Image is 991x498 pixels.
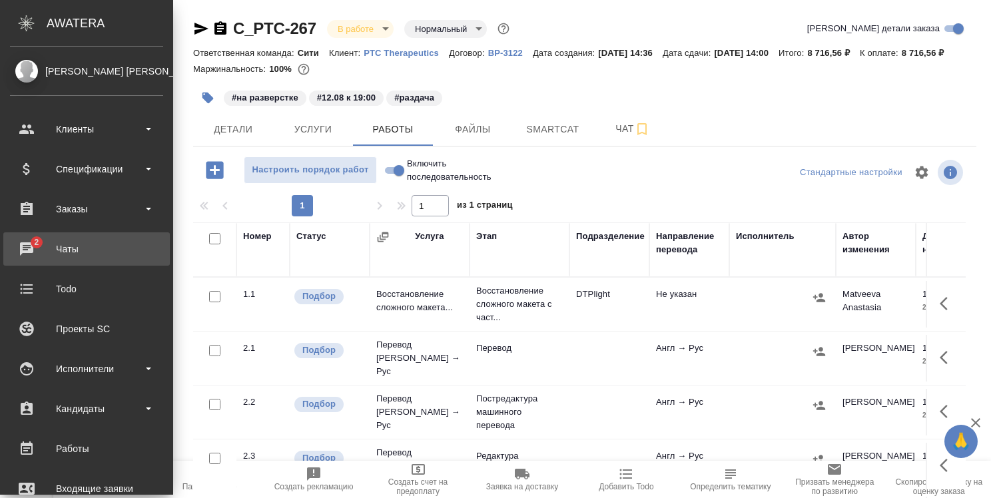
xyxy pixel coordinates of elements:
div: AWATERA [47,10,173,37]
p: #12.08 к 19:00 [317,91,376,105]
td: Перевод [PERSON_NAME] → Рус [370,439,470,493]
p: Дата создания: [533,48,598,58]
a: ВР-3122 [488,47,533,58]
button: Здесь прячутся важные кнопки [932,342,964,373]
p: Ответственная команда: [193,48,298,58]
td: Matveeva Anastasia [836,281,916,328]
button: Заявка на доставку [470,461,574,498]
button: Настроить порядок работ [244,156,377,184]
button: Здесь прячутся важные кнопки [932,395,964,427]
td: Англ → Рус [649,443,729,489]
span: из 1 страниц [457,197,513,216]
a: Работы [3,432,170,465]
div: Дата начала [922,230,976,256]
div: Todo [10,279,163,299]
button: Нормальный [411,23,471,35]
div: Спецификации [10,159,163,179]
span: 12.08 к 19:00 [308,91,385,103]
p: Клиент: [329,48,364,58]
div: 2.2 [243,395,283,409]
p: Подбор [302,451,336,465]
div: Исполнители [10,359,163,379]
div: [PERSON_NAME] [PERSON_NAME] [10,64,163,79]
span: Детали [201,121,265,138]
a: C_PTC-267 [233,19,316,37]
div: Исполнитель [736,230,795,243]
td: Перевод [PERSON_NAME] → Рус [370,332,470,385]
button: Назначить [809,449,829,469]
p: Подбор [302,344,336,357]
td: [PERSON_NAME] [836,389,916,435]
button: Добавить Todo [574,461,678,498]
div: Можно подбирать исполнителей [293,342,363,360]
p: #раздача [394,91,434,105]
button: Призвать менеджера по развитию [783,461,886,498]
button: Сгруппировать [376,230,390,244]
span: Создать рекламацию [274,482,354,491]
p: 12.08, [922,343,947,353]
span: Включить последовательность [407,157,492,184]
p: 2025 [922,301,976,314]
button: Назначить [809,395,829,415]
p: PTC Therapeutics [364,48,449,58]
div: Подразделение [576,230,645,243]
div: В работе [327,20,394,38]
td: Не указан [649,281,729,328]
button: В работе [334,23,378,35]
div: Чаты [10,239,163,259]
svg: Подписаться [634,121,650,137]
p: Договор: [449,48,488,58]
div: Клиенты [10,119,163,139]
button: Скопировать ссылку для ЯМессенджера [193,21,209,37]
span: Посмотреть информацию [938,160,966,185]
p: Перевод [476,342,563,355]
p: Подбор [302,290,336,303]
div: Этап [476,230,497,243]
span: 2 [26,236,47,249]
td: Восстановление сложного макета... [370,281,470,328]
p: ВР-3122 [488,48,533,58]
div: 2.1 [243,342,283,355]
div: Заказы [10,199,163,219]
div: 2.3 [243,449,283,463]
div: Можно подбирать исполнителей [293,395,363,413]
td: DTPlight [569,281,649,328]
span: Создать счет на предоплату [374,477,462,496]
p: Сити [298,48,329,58]
p: 8 716,56 ₽ [807,48,860,58]
span: Настроить порядок работ [251,162,370,178]
p: Подбор [302,397,336,411]
td: [PERSON_NAME] [836,335,916,381]
button: 0.00 RUB; [295,61,312,78]
button: Доп статусы указывают на важность/срочность заказа [495,20,512,37]
p: [DATE] 14:36 [598,48,663,58]
div: Можно подбирать исполнителей [293,449,363,467]
p: 12.08, [922,397,947,407]
button: Скопировать ссылку на оценку заказа [887,461,991,498]
div: Статус [296,230,326,243]
button: Добавить работу [196,156,233,184]
span: Чат [601,121,665,137]
a: Todo [3,272,170,306]
span: Работы [361,121,425,138]
div: Можно подбирать исполнителей [293,288,363,306]
span: Smartcat [521,121,585,138]
a: 2Чаты [3,232,170,266]
span: Добавить Todo [599,482,653,491]
button: Определить тематику [679,461,783,498]
p: 12.08, [922,451,947,461]
p: Постредактура машинного перевода [476,392,563,432]
p: 12.08, [922,289,947,299]
button: Создать счет на предоплату [366,461,470,498]
button: Назначить [809,288,829,308]
p: 8 716,56 ₽ [902,48,954,58]
a: Проекты SC [3,312,170,346]
span: Файлы [441,121,505,138]
span: раздача [385,91,444,103]
div: split button [797,162,906,183]
span: на разверстке [222,91,308,103]
a: PTC Therapeutics [364,47,449,58]
span: Призвать менеджера по развитию [791,477,878,496]
p: Маржинальность: [193,64,269,74]
p: Восстановление сложного макета с част... [476,284,563,324]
